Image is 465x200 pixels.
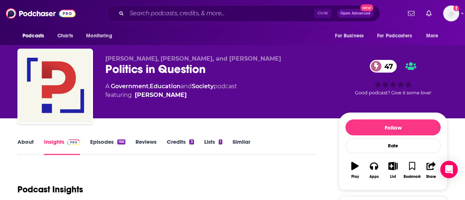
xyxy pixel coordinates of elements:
a: Society [192,83,214,90]
div: Bookmark [404,175,421,179]
button: Show profile menu [443,5,459,21]
span: Good podcast? Give it some love! [355,90,431,95]
svg: Add a profile image [453,5,459,11]
div: Rate [345,138,441,153]
img: Politics in Question [19,50,92,123]
span: For Business [335,31,364,41]
a: Reviews [136,138,157,155]
a: Charts [53,29,77,43]
span: Charts [57,31,73,41]
button: open menu [372,29,422,43]
a: Education [150,83,181,90]
button: open menu [421,29,448,43]
button: Bookmark [403,157,421,183]
div: Open Intercom Messenger [440,161,458,178]
img: User Profile [443,5,459,21]
div: Play [351,175,359,179]
button: Follow [345,119,441,135]
div: A podcast [105,82,237,99]
a: Credits3 [167,138,194,155]
a: InsightsPodchaser Pro [44,138,80,155]
a: Lists1 [204,138,222,155]
div: 3 [189,139,194,144]
div: 47Good podcast? Give it some love! [339,55,448,100]
span: featuring [105,91,237,99]
a: Show notifications dropdown [405,7,417,20]
span: New [360,4,373,11]
input: Search podcasts, credits, & more... [127,8,314,19]
button: open menu [81,29,121,43]
button: Open AdvancedNew [337,9,374,18]
button: Play [345,157,364,183]
button: List [384,157,403,183]
a: Similar [232,138,250,155]
img: Podchaser - Follow, Share and Rate Podcasts [6,7,76,20]
div: Share [426,175,436,179]
span: 47 [377,60,397,73]
span: Open Advanced [340,12,371,15]
div: 1 [219,139,222,144]
a: Government [111,83,149,90]
div: Apps [369,175,379,179]
a: 47 [370,60,397,73]
img: Podchaser Pro [67,139,80,145]
span: For Podcasters [377,31,412,41]
span: [PERSON_NAME], [PERSON_NAME], and [PERSON_NAME] [105,55,281,62]
div: 166 [117,139,125,144]
span: Podcasts [23,31,44,41]
button: Share [422,157,441,183]
button: Apps [364,157,383,183]
a: Lee Drutman [135,91,187,99]
a: About [17,138,34,155]
div: List [390,175,396,179]
span: Logged in as AtriaBooks [443,5,459,21]
button: open menu [330,29,373,43]
span: and [181,83,192,90]
a: Episodes166 [90,138,125,155]
div: Search podcasts, credits, & more... [107,5,380,22]
h1: Podcast Insights [17,184,83,195]
span: Ctrl K [314,9,331,18]
span: Monitoring [86,31,112,41]
span: More [426,31,438,41]
span: , [149,83,150,90]
button: open menu [17,29,53,43]
a: Show notifications dropdown [423,7,434,20]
